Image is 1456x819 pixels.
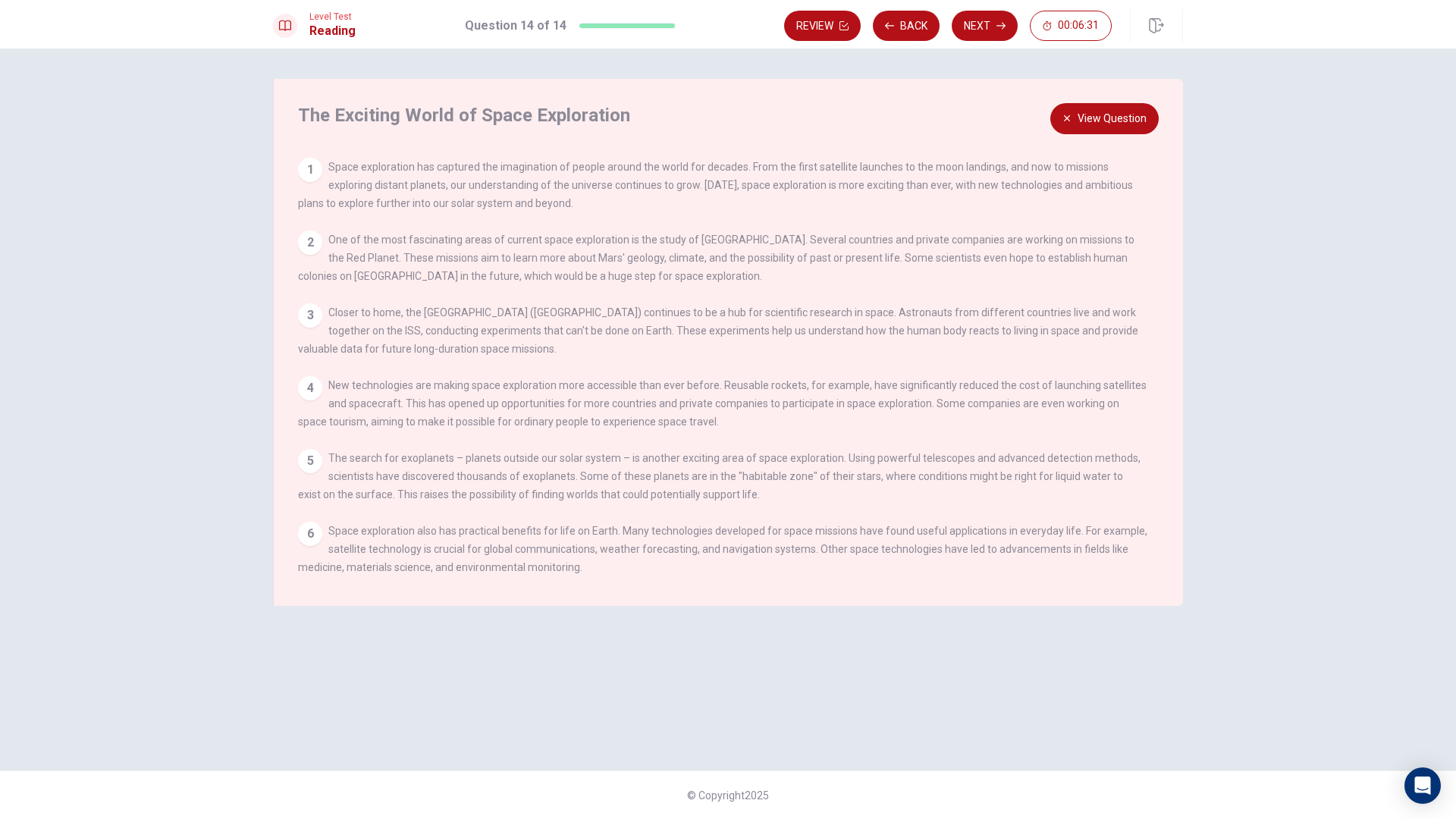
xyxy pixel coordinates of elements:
[1404,767,1441,804] div: Open Intercom Messenger
[687,789,769,802] span: © Copyright 2025
[298,103,1143,127] h4: The Exciting World of Space Exploration
[298,161,1133,209] span: Space exploration has captured the imagination of people around the world for decades. From the f...
[1058,20,1099,32] span: 00:06:31
[784,11,861,41] button: Review
[298,306,1138,355] span: Closer to home, the [GEOGRAPHIC_DATA] ([GEOGRAPHIC_DATA]) continues to be a hub for scientific re...
[298,525,1147,573] span: Space exploration also has practical benefits for life on Earth. Many technologies developed for ...
[298,376,322,400] div: 4
[873,11,940,41] button: Back
[309,11,356,22] span: Level Test
[1030,11,1112,41] button: 00:06:31
[298,379,1147,428] span: New technologies are making space exploration more accessible than ever before. Reusable rockets,...
[298,234,1134,282] span: One of the most fascinating areas of current space exploration is the study of [GEOGRAPHIC_DATA]....
[298,303,322,328] div: 3
[298,452,1141,500] span: The search for exoplanets – planets outside our solar system – is another exciting area of space ...
[309,22,356,40] h1: Reading
[298,522,322,546] div: 6
[1050,103,1159,134] button: View Question
[298,449,322,473] div: 5
[465,17,566,35] h1: Question 14 of 14
[298,158,322,182] div: 1
[298,231,322,255] div: 2
[952,11,1018,41] button: Next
